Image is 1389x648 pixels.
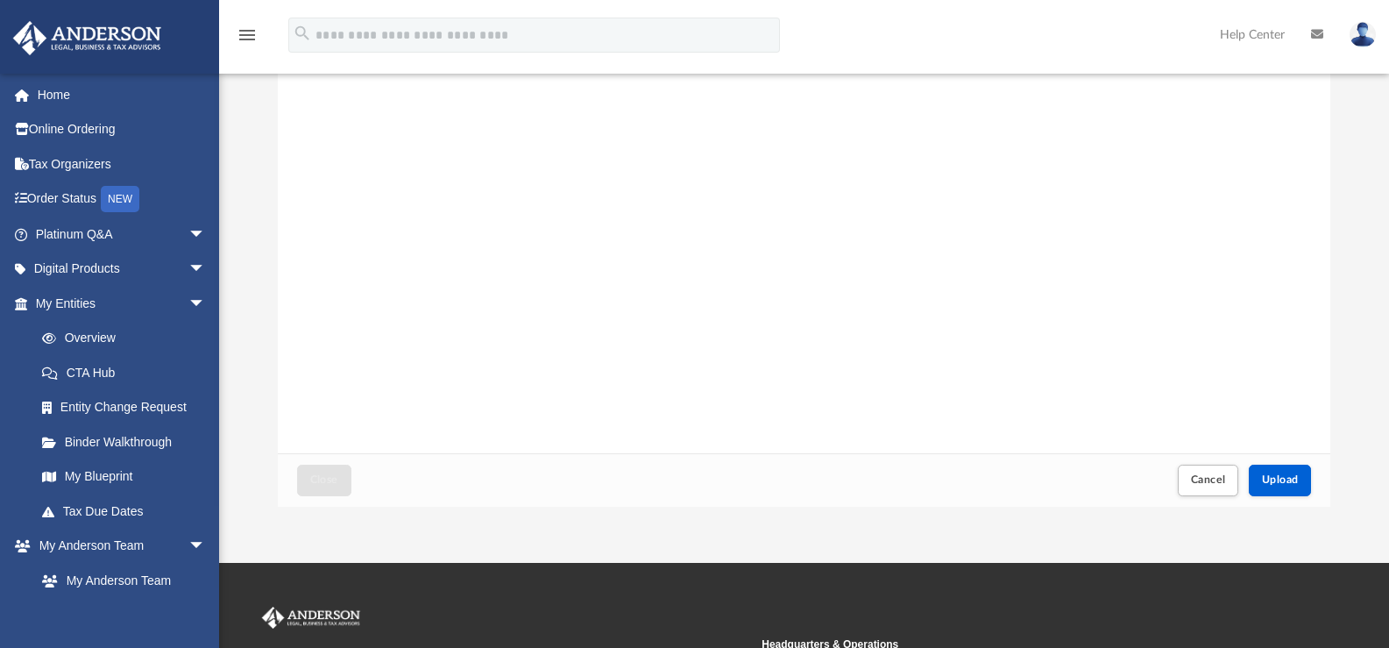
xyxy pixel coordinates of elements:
[278,8,1331,507] div: Upload
[25,459,223,495] a: My Blueprint
[25,563,215,598] a: My Anderson Team
[12,77,232,112] a: Home
[237,33,258,46] a: menu
[25,390,232,425] a: Entity Change Request
[12,182,232,217] a: Order StatusNEW
[1350,22,1376,47] img: User Pic
[101,186,139,212] div: NEW
[188,529,223,565] span: arrow_drop_down
[278,8,1331,453] div: grid
[293,24,312,43] i: search
[188,252,223,288] span: arrow_drop_down
[12,252,232,287] a: Digital Productsarrow_drop_down
[25,424,232,459] a: Binder Walkthrough
[8,21,167,55] img: Anderson Advisors Platinum Portal
[1191,474,1226,485] span: Cancel
[12,146,232,182] a: Tax Organizers
[1249,465,1312,495] button: Upload
[188,217,223,253] span: arrow_drop_down
[12,112,232,147] a: Online Ordering
[237,25,258,46] i: menu
[12,286,232,321] a: My Entitiesarrow_drop_down
[12,217,232,252] a: Platinum Q&Aarrow_drop_down
[25,321,232,356] a: Overview
[297,465,351,495] button: Close
[310,474,338,485] span: Close
[12,529,223,564] a: My Anderson Teamarrow_drop_down
[25,494,232,529] a: Tax Due Dates
[1262,474,1299,485] span: Upload
[259,607,364,630] img: Anderson Advisors Platinum Portal
[1178,465,1239,495] button: Cancel
[25,355,232,390] a: CTA Hub
[188,286,223,322] span: arrow_drop_down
